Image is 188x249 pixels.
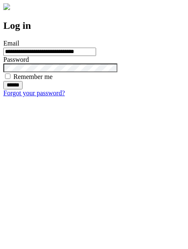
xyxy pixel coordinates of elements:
[3,3,10,10] img: logo-4e3dc11c47720685a147b03b5a06dd966a58ff35d612b21f08c02c0306f2b779.png
[3,89,65,97] a: Forgot your password?
[3,20,185,31] h2: Log in
[3,56,29,63] label: Password
[13,73,53,80] label: Remember me
[3,40,19,47] label: Email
